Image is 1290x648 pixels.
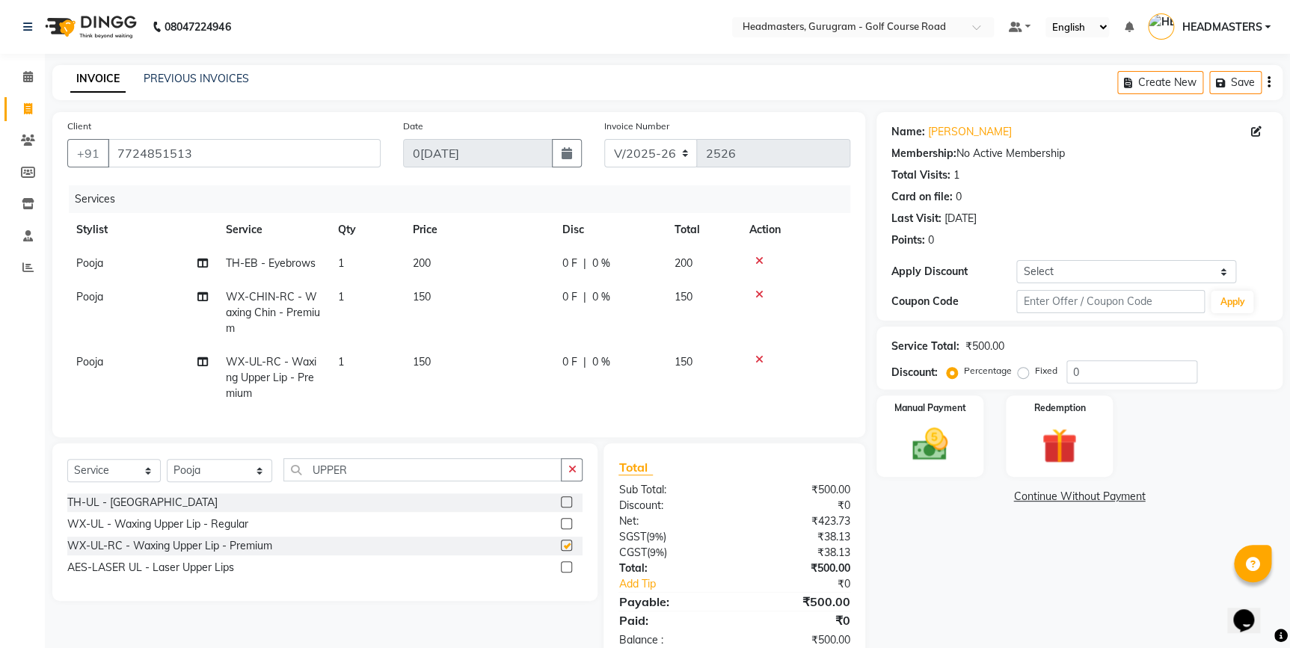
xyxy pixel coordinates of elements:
[562,289,577,305] span: 0 F
[1031,424,1088,468] img: _gift.svg
[592,289,610,305] span: 0 %
[76,355,103,368] span: Pooja
[607,498,734,513] div: Discount:
[607,513,734,529] div: Net:
[734,632,861,648] div: ₹500.00
[67,516,248,532] div: WX-UL - Waxing Upper Lip - Regular
[403,120,423,133] label: Date
[734,482,861,498] div: ₹500.00
[592,256,610,271] span: 0 %
[928,232,934,248] div: 0
[891,232,925,248] div: Points:
[226,256,316,270] span: TH-EB - Eyebrows
[1148,13,1174,40] img: HEADMASTERS
[891,146,1268,161] div: No Active Membership
[1016,290,1205,313] input: Enter Offer / Coupon Code
[1033,401,1085,415] label: Redemption
[891,146,956,161] div: Membership:
[675,355,692,368] span: 150
[734,593,861,611] div: ₹500.00
[329,213,404,247] th: Qty
[607,529,734,545] div: ( )
[607,561,734,576] div: Total:
[165,6,230,48] b: 08047224946
[1182,19,1262,35] span: HEADMASTERS
[618,460,653,475] span: Total
[891,339,959,354] div: Service Total:
[675,290,692,303] span: 150
[1117,71,1203,94] button: Create New
[928,124,1012,140] a: [PERSON_NAME]
[67,538,272,554] div: WX-UL-RC - Waxing Upper Lip - Premium
[618,530,645,543] span: SGST
[1211,291,1253,313] button: Apply
[562,256,577,271] span: 0 F
[891,365,938,380] div: Discount:
[67,495,218,510] div: TH-UL - [GEOGRAPHIC_DATA]
[217,213,329,247] th: Service
[76,290,103,303] span: Pooja
[945,211,977,226] div: [DATE]
[891,294,1017,309] div: Coupon Code
[70,66,126,93] a: INVOICE
[607,593,734,611] div: Payable:
[618,546,646,559] span: CGST
[607,545,734,561] div: ( )
[1209,71,1262,94] button: Save
[755,576,861,592] div: ₹0
[604,120,669,133] label: Invoice Number
[734,611,861,629] div: ₹0
[740,213,850,247] th: Action
[553,213,666,247] th: Disc
[964,364,1012,377] label: Percentage
[562,354,577,370] span: 0 F
[675,256,692,270] span: 200
[67,120,91,133] label: Client
[734,545,861,561] div: ₹38.13
[404,213,553,247] th: Price
[283,458,562,481] input: Search or Scan
[76,256,103,270] span: Pooja
[607,482,734,498] div: Sub Total:
[413,290,431,303] span: 150
[901,424,959,465] img: _cash.svg
[338,355,344,368] span: 1
[1035,364,1057,377] label: Fixed
[67,560,234,576] div: AES-LASER UL - Laser Upper Lips
[894,401,965,415] label: Manual Payment
[734,498,861,513] div: ₹0
[891,264,1017,280] div: Apply Discount
[648,531,663,543] span: 9%
[607,576,755,592] a: Add Tip
[413,256,431,270] span: 200
[965,339,1004,354] div: ₹500.00
[734,561,861,576] div: ₹500.00
[226,290,320,335] span: WX-CHIN-RC - Waxing Chin - Premium
[592,354,610,370] span: 0 %
[38,6,141,48] img: logo
[226,355,316,400] span: WX-UL-RC - Waxing Upper Lip - Premium
[891,211,942,226] div: Last Visit:
[108,139,381,167] input: Search by Name/Mobile/Email/Code
[69,185,861,213] div: Services
[607,611,734,629] div: Paid:
[67,213,217,247] th: Stylist
[413,355,431,368] span: 150
[583,354,586,370] span: |
[734,513,861,529] div: ₹423.73
[607,632,734,648] div: Balance :
[879,489,1280,504] a: Continue Without Payment
[956,189,962,205] div: 0
[338,290,344,303] span: 1
[891,167,950,183] div: Total Visits:
[583,256,586,271] span: |
[891,124,925,140] div: Name:
[891,189,953,205] div: Card on file:
[1227,588,1275,633] iframe: chat widget
[583,289,586,305] span: |
[338,256,344,270] span: 1
[953,167,959,183] div: 1
[666,213,740,247] th: Total
[67,139,109,167] button: +91
[144,72,249,85] a: PREVIOUS INVOICES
